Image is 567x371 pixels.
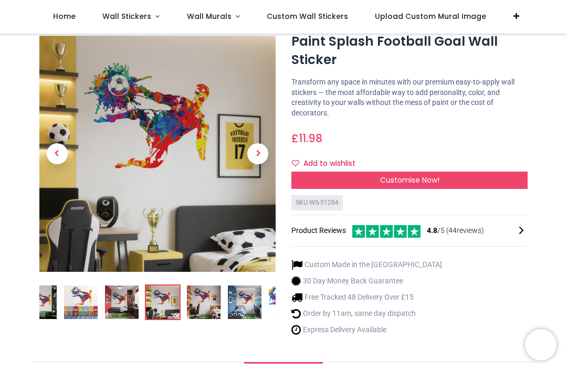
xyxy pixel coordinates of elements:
li: Order by 11am, same day dispatch [291,308,442,319]
span: Customise Now! [380,175,439,185]
img: WS-51284-09 [105,286,139,320]
li: Express Delivery Available [291,324,442,335]
img: WS-51284-012 [269,286,302,320]
a: Next [240,71,276,237]
button: Add to wishlistAdd to wishlist [291,155,364,173]
span: 11.98 [299,131,322,146]
li: Custom Made in the [GEOGRAPHIC_DATA] [291,259,442,270]
div: SKU: WS-51284 [291,195,343,210]
h1: Paint Splash Football Goal Wall Sticker [291,33,528,69]
img: WS-51284-04 [146,286,180,320]
span: Upload Custom Mural Image [375,11,486,22]
img: WS-51284-08 [64,286,98,320]
span: Previous [47,144,68,165]
div: Product Reviews [291,224,528,238]
iframe: Brevo live chat [525,329,556,361]
img: WS-51284-04 [39,36,276,272]
span: Home [53,11,76,22]
img: WS-51284-011 [228,286,261,320]
span: /5 ( 44 reviews) [427,226,484,236]
span: Next [247,144,268,165]
span: 4.8 [427,226,437,235]
span: £ [291,131,322,146]
a: Previous [39,71,75,237]
span: Custom Wall Stickers [267,11,348,22]
img: WS-51284-010 [187,286,220,320]
p: Transform any space in minutes with our premium easy-to-apply wall stickers — the most affordable... [291,77,528,118]
span: Wall Murals [187,11,232,22]
li: 30 Day Money Back Guarantee [291,275,442,287]
img: WS-51284-05 [23,286,57,320]
i: Add to wishlist [292,160,299,167]
li: Free Tracked 48 Delivery Over £15 [291,292,442,303]
span: Wall Stickers [102,11,151,22]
